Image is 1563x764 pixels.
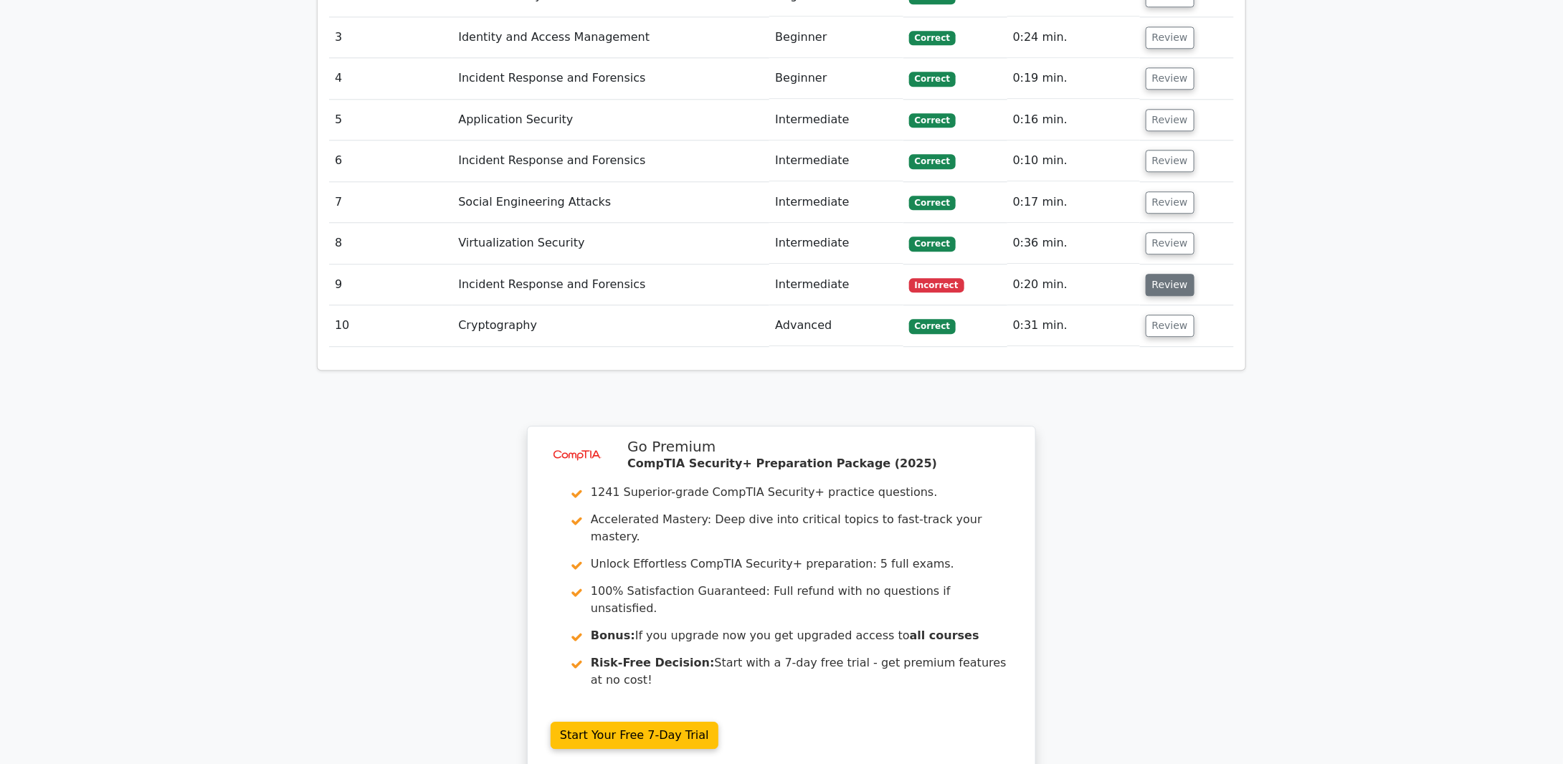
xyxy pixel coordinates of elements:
td: Identity and Access Management [452,17,769,58]
td: Intermediate [769,100,903,140]
span: Incorrect [909,278,964,292]
td: 8 [329,223,452,264]
button: Review [1146,27,1194,49]
button: Review [1146,274,1194,296]
td: Virtualization Security [452,223,769,264]
button: Review [1146,67,1194,90]
td: 3 [329,17,452,58]
td: Intermediate [769,182,903,223]
button: Review [1146,150,1194,172]
td: Intermediate [769,140,903,181]
td: 0:20 min. [1007,264,1140,305]
td: Application Security [452,100,769,140]
span: Correct [909,319,956,333]
button: Review [1146,315,1194,337]
td: Intermediate [769,264,903,305]
td: 0:10 min. [1007,140,1140,181]
span: Correct [909,196,956,210]
td: Incident Response and Forensics [452,58,769,99]
td: 0:36 min. [1007,223,1140,264]
td: Beginner [769,58,903,99]
button: Review [1146,109,1194,131]
td: 6 [329,140,452,181]
td: 0:19 min. [1007,58,1140,99]
td: 9 [329,264,452,305]
span: Correct [909,154,956,168]
td: 5 [329,100,452,140]
span: Correct [909,113,956,128]
span: Correct [909,72,956,86]
span: Correct [909,31,956,45]
td: Advanced [769,305,903,346]
td: 4 [329,58,452,99]
td: Incident Response and Forensics [452,264,769,305]
td: 7 [329,182,452,223]
td: Intermediate [769,223,903,264]
td: 10 [329,305,452,346]
button: Review [1146,191,1194,214]
a: Start Your Free 7-Day Trial [551,722,718,749]
td: 0:16 min. [1007,100,1140,140]
td: Social Engineering Attacks [452,182,769,223]
td: Cryptography [452,305,769,346]
td: Incident Response and Forensics [452,140,769,181]
button: Review [1146,232,1194,254]
td: 0:31 min. [1007,305,1140,346]
span: Correct [909,237,956,251]
td: 0:17 min. [1007,182,1140,223]
td: 0:24 min. [1007,17,1140,58]
td: Beginner [769,17,903,58]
